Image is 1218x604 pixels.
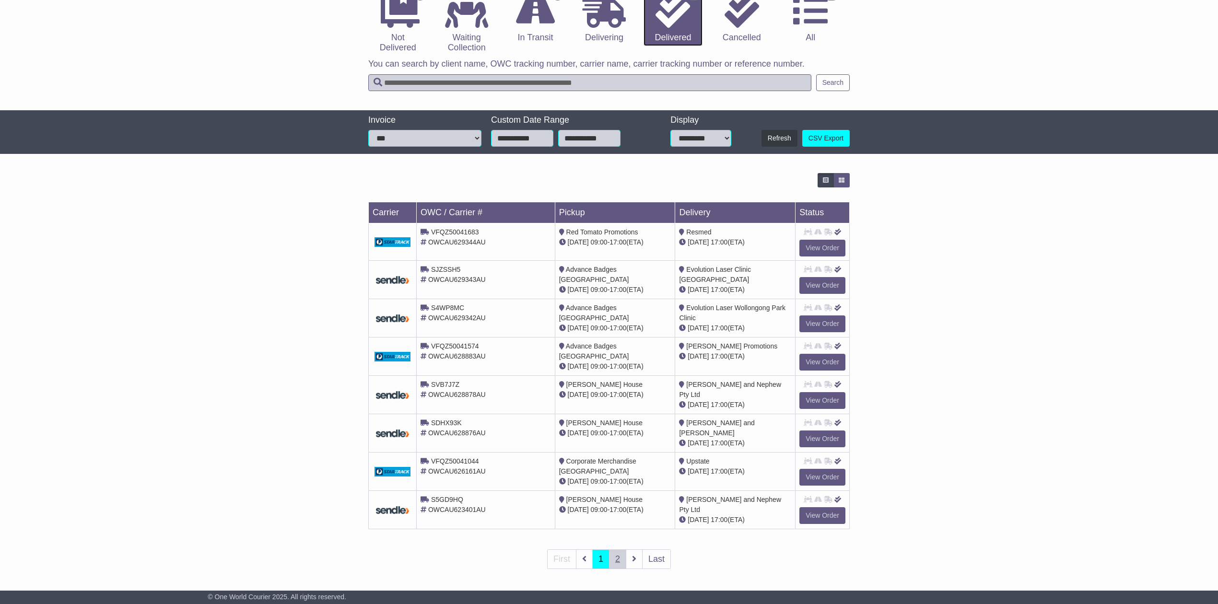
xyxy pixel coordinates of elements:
div: Custom Date Range [491,115,645,126]
a: View Order [799,507,845,524]
span: [DATE] [688,238,709,246]
td: Carrier [369,202,417,223]
a: View Order [799,315,845,332]
p: You can search by client name, OWC tracking number, carrier name, carrier tracking number or refe... [368,59,850,70]
img: GetCarrierServiceDarkLogo [375,467,410,476]
span: 17:00 [711,401,727,408]
span: 17:00 [609,324,626,332]
span: [DATE] [688,286,709,293]
div: - (ETA) [559,285,671,295]
span: 17:00 [711,286,727,293]
a: View Order [799,240,845,256]
span: [DATE] [568,506,589,513]
span: Advance Badges [GEOGRAPHIC_DATA] [559,304,629,322]
span: 09:00 [591,391,608,398]
div: - (ETA) [559,361,671,372]
span: VFQZ50041044 [431,457,479,465]
span: 17:00 [711,467,727,475]
span: OWCAU629344AU [428,238,486,246]
span: OWCAU629342AU [428,314,486,322]
span: Red Tomato Promotions [566,228,638,236]
a: 2 [609,549,626,569]
span: Resmed [686,228,711,236]
span: 09:00 [591,477,608,485]
span: OWCAU628878AU [428,391,486,398]
div: (ETA) [679,285,791,295]
button: Search [816,74,850,91]
div: - (ETA) [559,476,671,487]
span: 09:00 [591,286,608,293]
div: - (ETA) [559,390,671,400]
span: S4WP8MC [431,304,464,312]
a: 1 [592,549,609,569]
span: [DATE] [688,467,709,475]
img: GetCarrierServiceDarkLogo [375,429,410,439]
span: [DATE] [688,516,709,523]
span: [PERSON_NAME] Promotions [686,342,777,350]
span: 09:00 [591,429,608,437]
span: 17:00 [609,391,626,398]
span: 17:00 [609,429,626,437]
div: (ETA) [679,466,791,476]
span: 17:00 [609,477,626,485]
span: 17:00 [609,238,626,246]
span: 09:00 [591,506,608,513]
td: Delivery [675,202,796,223]
a: View Order [799,430,845,447]
a: CSV Export [802,130,850,147]
img: GetCarrierServiceDarkLogo [375,275,410,285]
a: View Order [799,277,845,294]
td: Pickup [555,202,675,223]
div: - (ETA) [559,428,671,438]
div: (ETA) [679,323,791,333]
div: (ETA) [679,237,791,247]
span: [DATE] [568,286,589,293]
span: [DATE] [568,391,589,398]
span: 17:00 [711,238,727,246]
div: - (ETA) [559,505,671,515]
span: 17:00 [711,439,727,447]
span: [DATE] [568,477,589,485]
div: (ETA) [679,515,791,525]
a: View Order [799,392,845,409]
span: © One World Courier 2025. All rights reserved. [208,593,346,601]
span: [DATE] [688,324,709,332]
span: [PERSON_NAME] and [PERSON_NAME] [679,419,754,437]
img: GetCarrierServiceDarkLogo [375,314,410,324]
img: GetCarrierServiceDarkLogo [375,352,410,361]
span: SVB7J7Z [431,381,459,388]
span: [PERSON_NAME] House [566,496,643,503]
button: Refresh [761,130,797,147]
div: (ETA) [679,351,791,361]
span: [PERSON_NAME] House [566,419,643,427]
img: GetCarrierServiceDarkLogo [375,237,410,247]
span: 17:00 [609,286,626,293]
span: Upstate [686,457,709,465]
span: Advance Badges [GEOGRAPHIC_DATA] [559,342,629,360]
td: OWC / Carrier # [417,202,555,223]
span: [DATE] [568,324,589,332]
div: (ETA) [679,400,791,410]
span: VFQZ50041683 [431,228,479,236]
span: 17:00 [609,506,626,513]
span: S5GD9HQ [431,496,463,503]
span: SDHX93K [431,419,462,427]
span: OWCAU623401AU [428,506,486,513]
a: View Order [799,469,845,486]
span: [DATE] [688,401,709,408]
img: GetCarrierServiceDarkLogo [375,390,410,400]
span: 09:00 [591,238,608,246]
span: Evolution Laser Clinic [GEOGRAPHIC_DATA] [679,266,751,283]
img: GetCarrierServiceDarkLogo [375,505,410,515]
span: [DATE] [688,352,709,360]
span: Advance Badges [GEOGRAPHIC_DATA] [559,266,629,283]
span: OWCAU628883AU [428,352,486,360]
div: Display [670,115,731,126]
span: OWCAU628876AU [428,429,486,437]
span: 17:00 [609,362,626,370]
span: VFQZ50041574 [431,342,479,350]
div: (ETA) [679,438,791,448]
div: - (ETA) [559,323,671,333]
span: [PERSON_NAME] House [566,381,643,388]
a: Last [642,549,671,569]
